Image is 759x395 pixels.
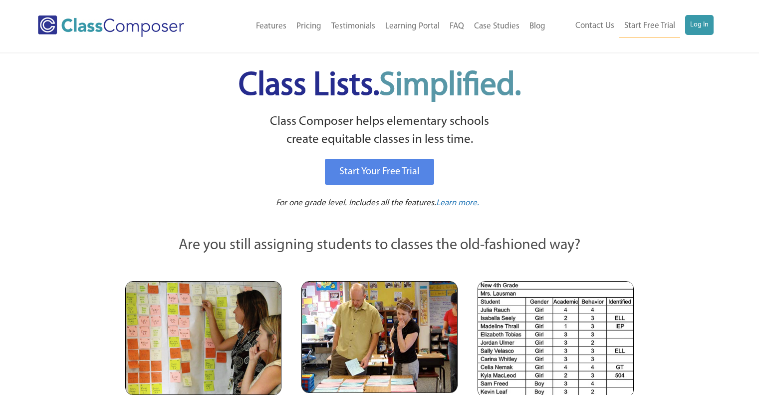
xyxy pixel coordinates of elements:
span: Start Your Free Trial [339,167,420,177]
p: Class Composer helps elementary schools create equitable classes in less time. [124,113,636,149]
p: Are you still assigning students to classes the old-fashioned way? [125,235,634,257]
a: Features [251,15,291,37]
a: Blog [524,15,550,37]
span: Class Lists. [239,70,521,102]
img: Teachers Looking at Sticky Notes [125,281,281,395]
a: Pricing [291,15,326,37]
a: Learning Portal [380,15,445,37]
a: FAQ [445,15,469,37]
a: Contact Us [570,15,619,37]
a: Case Studies [469,15,524,37]
img: Class Composer [38,15,184,37]
a: Start Free Trial [619,15,680,37]
span: For one grade level. Includes all the features. [276,199,436,207]
nav: Header Menu [216,15,550,37]
span: Simplified. [379,70,521,102]
span: Learn more. [436,199,479,207]
a: Log In [685,15,714,35]
nav: Header Menu [550,15,714,37]
a: Testimonials [326,15,380,37]
a: Start Your Free Trial [325,159,434,185]
a: Learn more. [436,197,479,210]
img: Blue and Pink Paper Cards [301,281,458,393]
